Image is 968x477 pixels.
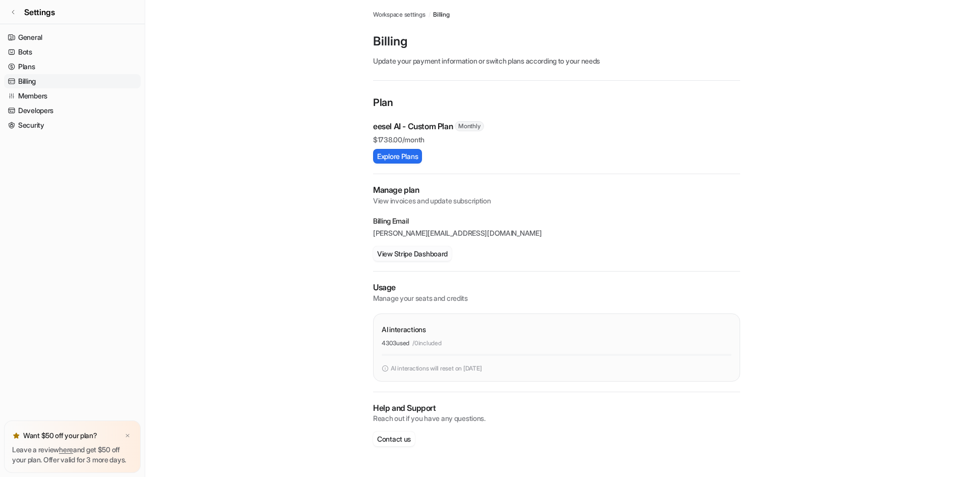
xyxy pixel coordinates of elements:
[373,413,740,423] p: Reach out if you have any questions.
[4,45,141,59] a: Bots
[12,445,133,465] p: Leave a review and get $50 off your plan. Offer valid for 3 more days.
[373,134,740,145] p: $ 1738.00/month
[4,89,141,103] a: Members
[373,432,415,446] button: Contact us
[59,445,73,454] a: here
[373,33,740,49] p: Billing
[373,95,740,112] p: Plan
[4,30,141,44] a: General
[4,74,141,88] a: Billing
[12,432,20,440] img: star
[373,402,740,414] p: Help and Support
[4,118,141,132] a: Security
[373,196,740,206] p: View invoices and update subscription
[373,228,740,238] p: [PERSON_NAME][EMAIL_ADDRESS][DOMAIN_NAME]
[391,364,481,373] p: AI interactions will reset on [DATE]
[125,433,131,439] img: x
[373,184,740,196] h2: Manage plan
[23,431,97,441] p: Want $50 off your plan?
[373,149,422,164] button: Explore Plans
[373,216,740,226] p: Billing Email
[373,246,452,261] button: View Stripe Dashboard
[24,6,55,18] span: Settings
[373,120,453,132] p: eesel AI - Custom Plan
[412,339,442,348] p: / 0 included
[433,10,449,19] a: Billing
[4,60,141,74] a: Plans
[373,282,740,293] p: Usage
[429,10,431,19] span: /
[382,339,409,348] p: 4303 used
[373,56,740,66] p: Update your payment information or switch plans according to your needs
[373,293,740,303] p: Manage your seats and credits
[373,10,426,19] a: Workspace settings
[455,121,483,131] span: Monthly
[382,324,426,335] p: AI interactions
[4,103,141,118] a: Developers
